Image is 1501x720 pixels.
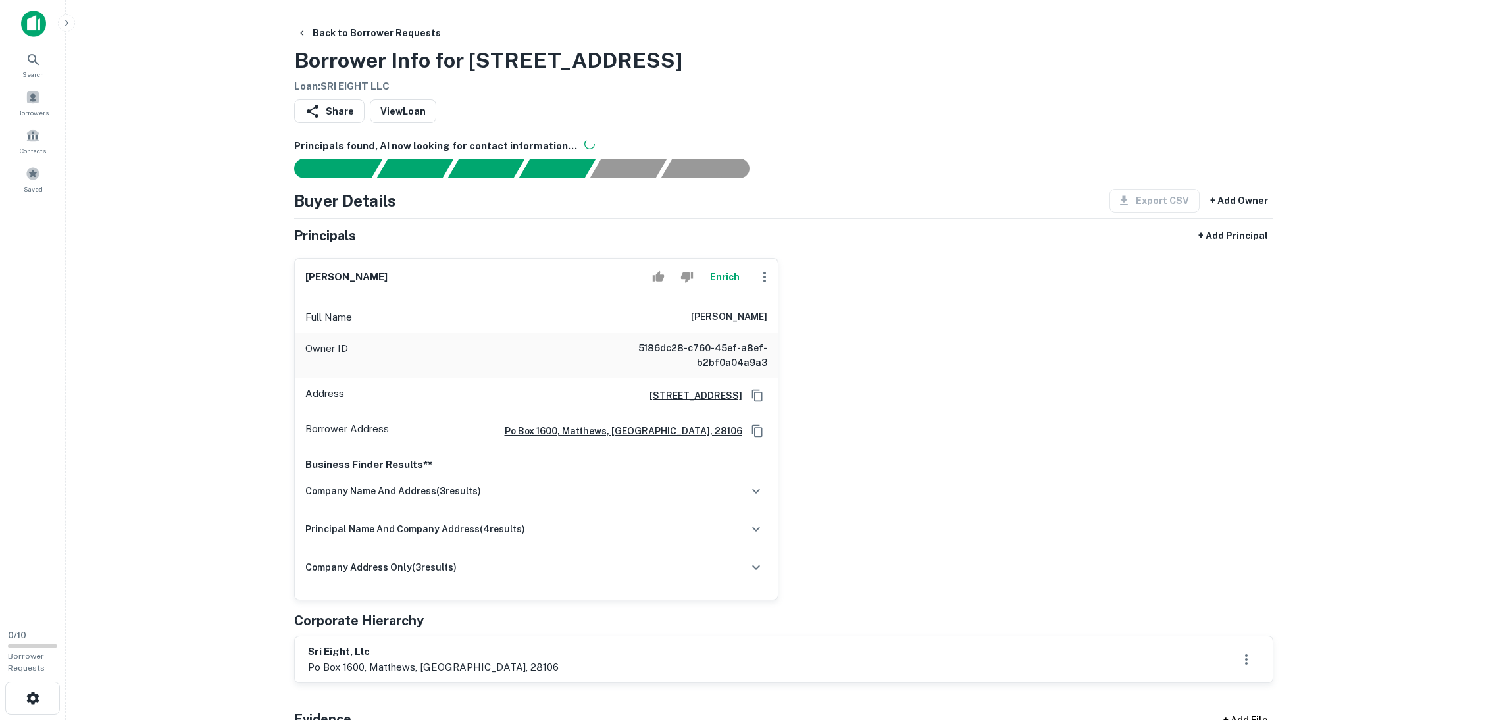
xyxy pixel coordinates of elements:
div: Documents found, AI parsing details... [447,159,524,178]
a: po box 1600, matthews, [GEOGRAPHIC_DATA], 28106 [494,424,742,438]
button: Enrich [704,264,746,290]
p: po box 1600, matthews, [GEOGRAPHIC_DATA], 28106 [308,659,559,675]
button: Reject [675,264,698,290]
p: Owner ID [305,341,348,370]
button: Copy Address [748,421,767,441]
p: Address [305,386,344,405]
h6: Principals found, AI now looking for contact information... [294,139,1273,154]
p: Borrower Address [305,421,389,441]
div: Your request is received and processing... [376,159,453,178]
h6: [PERSON_NAME] [305,270,388,285]
a: ViewLoan [370,99,436,123]
h6: company address only ( 3 results) [305,560,457,575]
a: [STREET_ADDRESS] [639,388,742,403]
img: capitalize-icon.png [21,11,46,37]
h6: company name and address ( 3 results) [305,484,481,498]
span: 0 / 10 [8,630,26,640]
button: Share [294,99,365,123]
button: Accept [647,264,670,290]
h6: Loan : SRI EIGHT LLC [294,79,682,94]
h3: Borrower Info for [STREET_ADDRESS] [294,45,682,76]
h5: Corporate Hierarchy [294,611,424,630]
h4: Buyer Details [294,189,396,213]
span: Borrower Requests [8,652,45,673]
div: Principals found, AI now looking for contact information... [519,159,596,178]
a: Search [4,47,62,82]
span: Search [22,69,44,80]
h6: sri eight, llc [308,644,559,659]
p: Full Name [305,309,352,325]
div: Principals found, still searching for contact information. This may take time... [590,159,667,178]
button: + Add Owner [1205,189,1273,213]
h6: principal name and company address ( 4 results) [305,522,525,536]
button: Back to Borrower Requests [292,21,446,45]
button: + Add Principal [1193,224,1273,247]
iframe: Chat Widget [1435,615,1501,678]
div: AI fulfillment process complete. [661,159,765,178]
h6: 5186dc28-c760-45ef-a8ef-b2bf0a04a9a3 [609,341,767,370]
a: Contacts [4,123,62,159]
h6: [PERSON_NAME] [691,309,767,325]
span: Borrowers [17,107,49,118]
button: Copy Address [748,386,767,405]
h5: Principals [294,226,356,245]
a: Saved [4,161,62,197]
span: Contacts [20,145,46,156]
a: Borrowers [4,85,62,120]
div: Sending borrower request to AI... [278,159,377,178]
p: Business Finder Results** [305,457,767,473]
span: Saved [24,184,43,194]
